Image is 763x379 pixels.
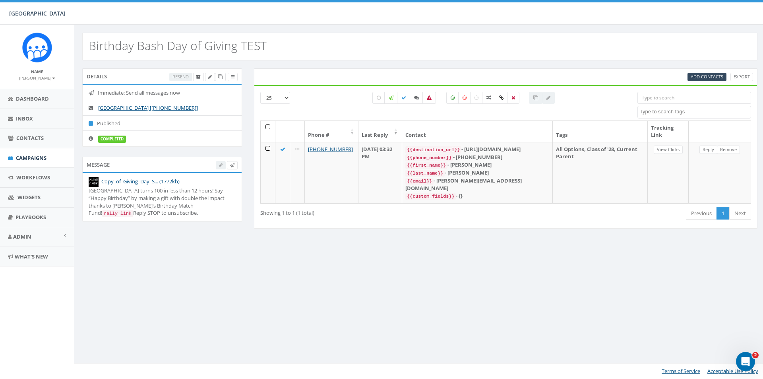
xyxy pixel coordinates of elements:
[358,121,402,142] th: Last Reply: activate to sort column ascending
[98,104,198,111] a: [GEOGRAPHIC_DATA] [[PHONE_NUMBER]]
[405,177,549,192] div: - [PERSON_NAME][EMAIL_ADDRESS][DOMAIN_NAME]
[218,74,223,80] span: Clone Campaign
[372,92,385,104] label: Pending
[422,92,436,104] label: Bounced
[405,154,453,161] code: {{phone_number}}
[687,73,726,81] a: Add Contacts
[19,74,55,81] a: [PERSON_NAME]
[230,162,234,168] span: Send Test Message
[405,192,549,200] div: - {}
[729,207,751,220] a: Next
[98,136,126,143] label: completed
[15,214,46,221] span: Playbooks
[637,92,751,104] input: Type to search
[102,210,133,217] code: rally_link
[405,162,447,169] code: {{first_name}}
[699,146,717,154] a: Reply
[83,115,242,131] li: Published
[405,169,549,177] div: - [PERSON_NAME]
[405,193,456,200] code: {{custom_fields}}
[402,121,553,142] th: Contact
[89,187,236,217] div: [GEOGRAPHIC_DATA] turns 100 in less than 12 hours! Say “Happy Birthday” by making a gift with dou...
[89,121,97,126] i: Published
[752,352,759,358] span: 2
[397,92,411,104] label: Delivered
[83,85,242,101] li: Immediate: Send all messages now
[553,121,648,142] th: Tags
[640,108,751,115] textarea: Search
[31,69,43,74] small: Name
[691,74,723,80] span: CSV files only
[553,142,648,203] td: All Options, Class of '28, Current Parent
[495,92,508,104] label: Link Clicked
[16,115,33,122] span: Inbox
[662,367,700,375] a: Terms of Service
[17,194,41,201] span: Widgets
[305,121,358,142] th: Phone #: activate to sort column ascending
[308,146,353,153] a: [PHONE_NUMBER]
[405,161,549,169] div: - [PERSON_NAME]
[730,73,753,81] a: Export
[9,10,66,17] span: [GEOGRAPHIC_DATA]
[19,75,55,81] small: [PERSON_NAME]
[16,174,50,181] span: Workflows
[101,178,180,185] a: Copy_of_Giving_Day_S... (1772kb)
[717,146,740,154] a: Remove
[405,146,461,154] code: {{destination_url}}
[717,207,730,220] a: 1
[384,92,398,104] label: Sending
[260,206,458,217] div: Showing 1 to 1 (1 total)
[686,207,717,220] a: Previous
[405,170,445,177] code: {{last_name}}
[231,74,234,80] span: View Campaign Delivery Statistics
[89,90,98,95] i: Immediate: Send all messages now
[82,157,242,173] div: Message
[507,92,519,104] label: Removed
[707,367,758,375] a: Acceptable Use Policy
[405,146,549,154] div: - [URL][DOMAIN_NAME]
[16,154,46,161] span: Campaigns
[22,33,52,62] img: Rally_Corp_Icon.png
[654,146,683,154] a: View Clicks
[405,178,434,185] code: {{email}}
[482,92,496,104] label: Mixed
[736,352,755,371] iframe: Intercom live chat
[648,121,689,142] th: Tracking Link
[15,253,48,260] span: What's New
[16,134,44,142] span: Contacts
[410,92,423,104] label: Replied
[405,154,549,161] div: - [PHONE_NUMBER]
[16,95,49,102] span: Dashboard
[691,74,723,80] span: Add Contacts
[89,39,267,52] h2: Birthday Bash Day of Giving TEST
[82,68,242,84] div: Details
[196,74,201,80] span: Archive Campaign
[208,74,212,80] span: Edit Campaign Title
[13,233,31,240] span: Admin
[470,92,483,104] label: Neutral
[458,92,471,104] label: Negative
[358,142,402,203] td: [DATE] 03:32 PM
[446,92,459,104] label: Positive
